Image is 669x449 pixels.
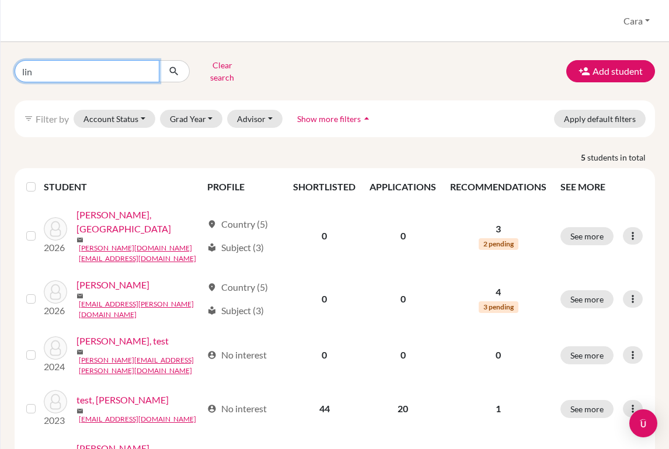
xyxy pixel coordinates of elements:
[207,348,267,362] div: No interest
[618,10,655,32] button: Cara
[560,290,614,308] button: See more
[76,334,169,348] a: [PERSON_NAME], test
[44,241,67,255] p: 2026
[44,173,200,201] th: STUDENT
[286,201,363,271] td: 0
[361,113,372,124] i: arrow_drop_up
[76,236,83,243] span: mail
[560,227,614,245] button: See more
[450,402,546,416] p: 1
[560,400,614,418] button: See more
[44,304,67,318] p: 2026
[79,299,202,320] a: [EMAIL_ADDRESS][PERSON_NAME][DOMAIN_NAME]
[207,243,217,252] span: local_library
[560,346,614,364] button: See more
[76,293,83,300] span: mail
[450,348,546,362] p: 0
[76,278,149,292] a: [PERSON_NAME]
[287,110,382,128] button: Show more filtersarrow_drop_up
[207,350,217,360] span: account_circle
[44,336,67,360] img: lindeman, test
[587,151,655,163] span: students in total
[363,327,443,383] td: 0
[207,306,217,315] span: local_library
[207,304,264,318] div: Subject (3)
[207,283,217,292] span: location_on
[363,173,443,201] th: APPLICATIONS
[44,360,67,374] p: 2024
[207,404,217,413] span: account_circle
[44,217,67,241] img: Boyll, Lincoln
[207,217,268,231] div: Country (5)
[629,409,657,437] div: Open Intercom Messenger
[79,355,202,376] a: [PERSON_NAME][EMAIL_ADDRESS][PERSON_NAME][DOMAIN_NAME]
[190,56,255,86] button: Clear search
[79,243,202,264] a: [PERSON_NAME][DOMAIN_NAME][EMAIL_ADDRESS][DOMAIN_NAME]
[363,271,443,327] td: 0
[44,413,67,427] p: 2023
[363,201,443,271] td: 0
[581,151,587,163] strong: 5
[443,173,553,201] th: RECOMMENDATIONS
[479,238,518,250] span: 2 pending
[297,114,361,124] span: Show more filters
[74,110,155,128] button: Account Status
[286,271,363,327] td: 0
[36,113,69,124] span: Filter by
[76,393,169,407] a: test, [PERSON_NAME]
[79,414,196,424] a: [EMAIL_ADDRESS][DOMAIN_NAME]
[200,173,287,201] th: PROFILE
[207,280,268,294] div: Country (5)
[553,173,650,201] th: SEE MORE
[44,390,67,413] img: test, Lindsay
[207,241,264,255] div: Subject (3)
[24,114,33,123] i: filter_list
[286,383,363,434] td: 44
[566,60,655,82] button: Add student
[450,285,546,299] p: 4
[207,402,267,416] div: No interest
[76,408,83,415] span: mail
[286,327,363,383] td: 0
[227,110,283,128] button: Advisor
[160,110,223,128] button: Grad Year
[15,60,159,82] input: Find student by name...
[76,208,202,236] a: [PERSON_NAME], [GEOGRAPHIC_DATA]
[363,383,443,434] td: 20
[554,110,646,128] button: Apply default filters
[286,173,363,201] th: SHORTLISTED
[76,349,83,356] span: mail
[450,222,546,236] p: 3
[44,280,67,304] img: Lin, Krisha
[479,301,518,313] span: 3 pending
[207,220,217,229] span: location_on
